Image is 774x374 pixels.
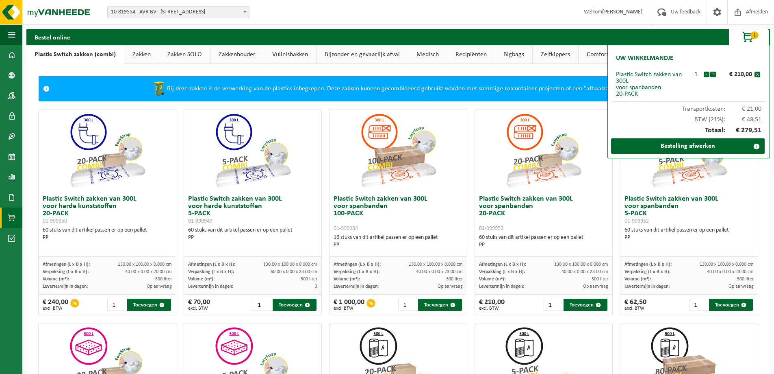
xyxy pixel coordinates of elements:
[188,218,212,224] span: 01-999949
[317,45,408,64] a: Bijzonder en gevaarlijk afval
[155,277,172,282] span: 300 liter
[624,262,672,267] span: Afmetingen (L x B x H):
[151,81,167,97] img: WB-0240-HPE-GN-50.png
[612,49,677,67] h2: Uw winkelmandje
[334,299,364,311] div: € 1 000,00
[334,306,364,311] span: excl. BTW
[479,306,505,311] span: excl. BTW
[564,299,607,311] button: Toevoegen
[592,277,608,282] span: 300 liter
[408,45,447,64] a: Medisch
[212,110,293,191] img: 01-999949
[273,299,317,311] button: Toevoegen
[533,45,578,64] a: Zelfkippers
[124,45,159,64] a: Zakken
[43,299,68,311] div: € 240,00
[43,218,67,224] span: 01-999950
[108,7,249,18] span: 10-819554 - AVR BV - 8800 ROESELARE, MEENSESTEENWEG 545
[479,284,524,289] span: Levertermijn in dagen:
[334,234,463,249] div: 16 stuks van dit artikel passen er op een pallet
[479,277,505,282] span: Volume (m³):
[188,299,210,311] div: € 70,00
[728,284,754,289] span: Op aanvraag
[263,262,317,267] span: 130.00 x 100.00 x 0.000 cm
[26,45,124,64] a: Plastic Switch zakken (combi)
[725,116,762,123] span: € 48,51
[125,269,172,274] span: 40.00 x 0.00 x 20.00 cm
[624,218,649,224] span: 01-999952
[447,45,495,64] a: Recipiënten
[479,241,608,249] div: PP
[503,110,584,191] img: 01-999953
[334,284,379,289] span: Levertermijn in dagen:
[43,306,68,311] span: excl. BTW
[446,277,463,282] span: 300 liter
[579,45,642,64] a: Comfort artikelen
[147,284,172,289] span: Op aanvraag
[624,277,651,282] span: Volume (m³):
[624,299,646,311] div: € 62,50
[479,269,525,274] span: Verpakking (L x B x H):
[334,269,379,274] span: Verpakking (L x B x H):
[210,45,264,64] a: Zakkenhouder
[43,195,172,225] h3: Plastic Switch zakken van 300L voor harde kunststoffen 20-PACK
[26,29,78,45] h2: Bestel online
[188,227,317,241] div: 60 stuks van dit artikel passen er op een pallet
[334,225,358,232] span: 01-999954
[479,299,505,311] div: € 210,00
[334,195,463,232] h3: Plastic Switch zakken van 300L voor spanbanden 100-PACK
[253,299,272,311] input: 1
[737,277,754,282] span: 300 liter
[718,71,754,78] div: € 210,00
[704,72,709,77] button: -
[43,227,172,241] div: 60 stuks van dit artikel passen er op een pallet
[264,45,316,64] a: Vuilnisbakken
[624,269,670,274] span: Verpakking (L x B x H):
[188,262,235,267] span: Afmetingen (L x B x H):
[725,106,762,112] span: € 21,00
[188,284,233,289] span: Levertermijn in dagen:
[689,71,703,78] div: 1
[271,269,317,274] span: 60.00 x 0.00 x 23.00 cm
[554,262,608,267] span: 130.00 x 100.00 x 0.000 cm
[43,234,172,241] div: PP
[624,227,754,241] div: 60 stuks van dit artikel passen er op een pallet
[624,284,670,289] span: Levertermijn in dagen:
[416,269,463,274] span: 40.00 x 0.00 x 23.00 cm
[418,299,462,311] button: Toevoegen
[107,299,126,311] input: 1
[127,299,171,311] button: Toevoegen
[43,284,88,289] span: Levertermijn in dagen:
[709,299,753,311] button: Toevoegen
[301,277,317,282] span: 300 liter
[750,31,759,39] span: 1
[725,127,762,134] span: € 279,51
[624,195,754,225] h3: Plastic Switch zakken van 300L voor spanbanden 5-PACK
[562,269,608,274] span: 40.00 x 0.00 x 23.00 cm
[409,262,463,267] span: 130.00 x 100.00 x 0.000 cm
[188,195,317,225] h3: Plastic Switch zakken van 300L voor harde kunststoffen 5-PACK
[707,269,754,274] span: 40.00 x 0.00 x 23.00 cm
[358,110,439,191] img: 01-999954
[118,262,172,267] span: 130.00 x 100.00 x 0.000 cm
[612,123,765,138] div: Totaal:
[479,195,608,232] h3: Plastic Switch zakken van 300L voor spanbanden 20-PACK
[188,234,317,241] div: PP
[612,102,765,112] div: Transportkosten:
[700,262,754,267] span: 130.00 x 100.00 x 0.000 cm
[159,45,210,64] a: Zakken SOLO
[54,77,741,101] div: Bij deze zakken is de verwerking van de plastics inbegrepen. Deze zakken kunnen gecombineerd gebr...
[479,225,503,232] span: 01-999953
[728,29,769,45] button: 1
[43,269,89,274] span: Verpakking (L x B x H):
[107,6,249,18] span: 10-819554 - AVR BV - 8800 ROESELARE, MEENSESTEENWEG 545
[602,9,643,15] strong: [PERSON_NAME]
[315,284,317,289] span: 3
[583,284,608,289] span: Op aanvraag
[43,277,69,282] span: Volume (m³):
[624,306,646,311] span: excl. BTW
[616,71,689,97] div: Plastic Switch zakken van 300L voor spanbanden 20-PACK
[689,299,708,311] input: 1
[188,277,215,282] span: Volume (m³):
[188,306,210,311] span: excl. BTW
